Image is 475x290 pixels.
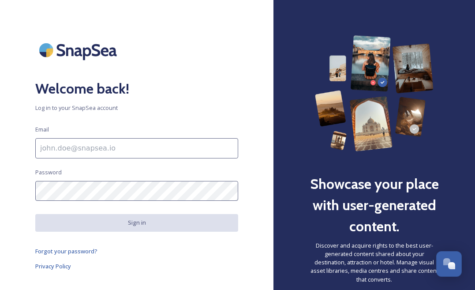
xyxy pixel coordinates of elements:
span: Privacy Policy [35,262,71,270]
h2: Welcome back! [35,78,238,99]
input: john.doe@snapsea.io [35,138,238,158]
span: Email [35,125,49,134]
img: SnapSea Logo [35,35,123,65]
a: Privacy Policy [35,261,238,271]
span: Password [35,168,62,177]
img: 63b42ca75bacad526042e722_Group%20154-p-800.png [315,35,433,151]
h2: Showcase your place with user-generated content. [309,173,440,237]
button: Open Chat [436,251,462,277]
span: Forgot your password? [35,247,97,255]
span: Discover and acquire rights to the best user-generated content shared about your destination, att... [309,241,440,284]
button: Sign in [35,214,238,231]
span: Log in to your SnapSea account [35,104,238,112]
a: Forgot your password? [35,246,238,256]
